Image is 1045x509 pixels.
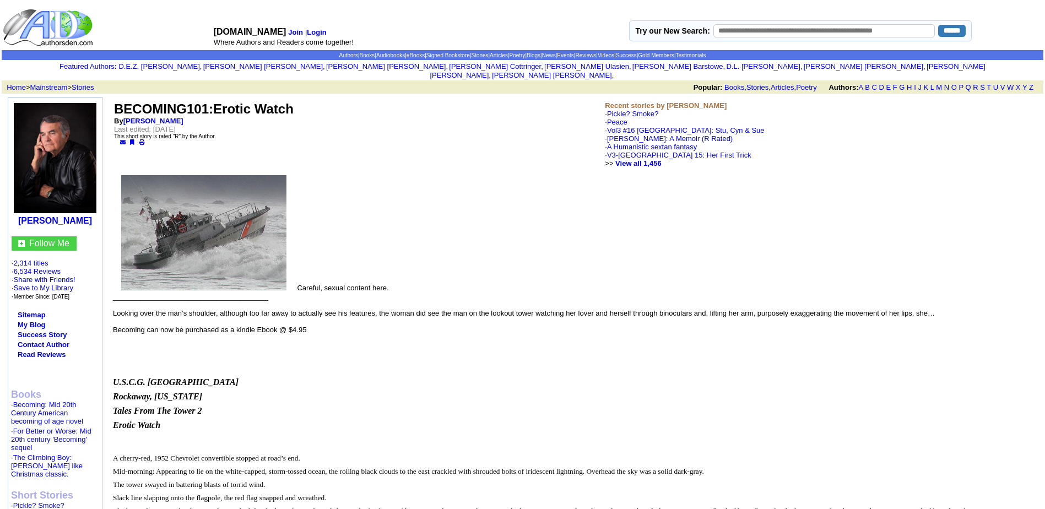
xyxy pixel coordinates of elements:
[598,52,614,58] a: Videos
[448,64,449,70] font: i
[771,83,794,91] a: Articles
[113,392,202,401] font: Rockaway, [US_STATE]
[113,420,160,430] font: Erotic Watch
[914,83,916,91] a: I
[3,83,94,91] font: > >
[18,321,46,329] a: My Blog
[7,83,26,91] a: Home
[605,143,751,167] font: ·
[202,64,203,70] font: i
[924,83,929,91] a: K
[471,52,488,58] a: Stories
[675,52,706,58] a: Testimonials
[113,494,327,502] font: Slack line slapping onto the flagpole, the red flag snapped and wreathed.
[339,52,706,58] span: | | | | | | | | | | | | | | |
[804,62,923,71] a: [PERSON_NAME] [PERSON_NAME]
[632,62,723,71] a: [PERSON_NAME] Barstowe
[605,134,751,167] font: ·
[72,83,94,91] a: Stories
[14,275,75,284] a: Share with Friends!
[980,83,985,91] a: S
[449,62,541,71] a: [PERSON_NAME] Cottringer
[542,52,556,58] a: News
[993,83,998,91] a: U
[29,239,69,248] a: Follow Me
[12,275,75,300] font: · · ·
[407,52,425,58] a: eBooks
[951,83,957,91] a: O
[575,52,596,58] a: Reviews
[725,64,726,70] font: i
[18,331,67,339] a: Success Story
[907,83,912,91] a: H
[605,101,727,110] b: Recent stories by [PERSON_NAME]
[605,118,764,167] font: ·
[492,71,611,79] a: [PERSON_NAME] [PERSON_NAME]
[607,126,765,134] a: Vol3 #16 [GEOGRAPHIC_DATA]: Stu, Cyn & Sue
[865,83,870,91] a: B
[944,83,949,91] a: N
[11,427,91,452] font: ·
[360,52,375,58] a: Books
[959,83,963,91] a: P
[113,480,266,489] font: The tower swayed in battering blasts of torrid wind.
[899,83,905,91] a: G
[886,83,891,91] a: E
[918,83,922,91] a: J
[859,83,863,91] a: A
[18,340,69,349] a: Contact Author
[113,284,935,334] font: Careful, sexual content here. _______________________________________ Looking over the man’s shou...
[307,28,326,36] a: Login
[113,467,704,475] font: Mid-morning: Appearing to lie on the white-capped, storm-tossed ocean, the roiling black clouds t...
[829,83,858,91] b: Authors:
[11,389,41,400] b: Books
[965,83,971,91] a: Q
[607,118,627,126] a: Peace
[1007,83,1014,91] a: W
[802,64,803,70] font: i
[1016,83,1021,91] a: X
[605,151,751,167] font: · >>
[527,52,540,58] a: Blogs
[114,117,183,125] b: By
[18,311,46,319] a: Sitemap
[726,62,800,71] a: D.L. [PERSON_NAME]
[18,216,92,225] b: [PERSON_NAME]
[426,52,470,58] a: Signed Bookstore
[615,159,662,167] a: View all 1,456
[607,151,751,159] a: V3-[GEOGRAPHIC_DATA] 15: Her First Trick
[635,26,710,35] label: Try our New Search:
[30,83,68,91] a: Mainstream
[326,62,446,71] a: [PERSON_NAME] [PERSON_NAME]
[59,62,115,71] a: Featured Authors
[510,52,526,58] a: Poetry
[491,73,492,79] font: i
[113,377,239,387] font: U.S.C.G. [GEOGRAPHIC_DATA]
[607,134,733,143] a: [PERSON_NAME]: A Memoir (R Rated)
[607,143,697,151] a: A Humanistic sextan fantasy
[18,350,66,359] a: Read Reviews
[18,240,25,247] img: gc.jpg
[871,83,876,91] a: C
[936,83,942,91] a: M
[616,52,637,58] a: Success
[925,64,927,70] font: i
[557,52,574,58] a: Events
[114,125,176,133] font: Last edited: [DATE]
[724,83,744,91] a: Books
[113,454,300,462] font: A cherry-red, 1952 Chevrolet convertible stopped at road’s end.
[605,126,764,167] font: ·
[544,62,629,71] a: [PERSON_NAME] Ulasien
[11,453,83,478] a: The Climbing Boy: [PERSON_NAME] like Christmas classic.
[11,490,73,501] b: Short Stories
[376,52,405,58] a: Audiobooks
[694,83,723,91] b: Popular:
[325,64,326,70] font: i
[973,83,978,91] a: R
[121,175,286,290] img: 51493.jpg
[543,64,544,70] font: i
[203,62,323,71] a: [PERSON_NAME] [PERSON_NAME]
[11,453,83,478] font: ·
[430,62,986,79] a: [PERSON_NAME] [PERSON_NAME]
